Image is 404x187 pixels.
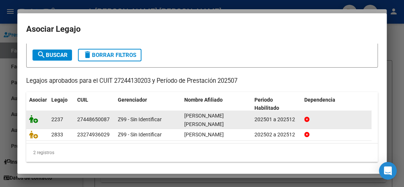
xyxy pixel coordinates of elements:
[118,116,162,122] span: Z99 - Sin Identificar
[251,92,301,116] datatable-header-cell: Periodo Habilitado
[26,143,378,162] div: 2 registros
[26,92,48,116] datatable-header-cell: Asociar
[29,97,47,103] span: Asociar
[26,76,378,86] p: Legajos aprobados para el CUIT 27244130203 y Período de Prestación 202507
[51,97,68,103] span: Legajo
[77,130,110,139] div: 23274936029
[118,97,147,103] span: Gerenciador
[37,50,46,59] mat-icon: search
[184,97,223,103] span: Nombre Afiliado
[184,132,224,137] span: QUIUAN ADRIAN MARCELO
[51,132,63,137] span: 2833
[379,162,397,180] div: Open Intercom Messenger
[115,92,181,116] datatable-header-cell: Gerenciador
[37,52,68,58] span: Buscar
[26,22,378,36] h2: Asociar Legajo
[74,92,115,116] datatable-header-cell: CUIL
[77,97,88,103] span: CUIL
[78,49,141,61] button: Borrar Filtros
[254,130,298,139] div: 202502 a 202512
[181,92,251,116] datatable-header-cell: Nombre Afiliado
[51,116,63,122] span: 2237
[304,97,335,103] span: Dependencia
[48,92,74,116] datatable-header-cell: Legajo
[254,115,298,124] div: 202501 a 202512
[254,97,279,111] span: Periodo Habilitado
[83,52,136,58] span: Borrar Filtros
[32,50,72,61] button: Buscar
[118,132,162,137] span: Z99 - Sin Identificar
[301,92,372,116] datatable-header-cell: Dependencia
[77,115,110,124] div: 27448650087
[83,50,92,59] mat-icon: delete
[184,113,224,127] span: FELDMAN ALDANA SOLEDAD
